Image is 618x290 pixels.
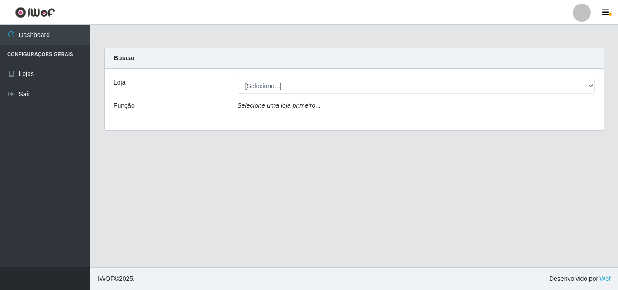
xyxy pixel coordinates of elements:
[98,274,135,284] span: © 2025 .
[114,101,135,110] label: Função
[238,102,321,109] i: Selecione uma loja primeiro...
[598,275,611,282] a: iWof
[549,274,611,284] span: Desenvolvido por
[98,275,114,282] span: IWOF
[114,54,135,62] strong: Buscar
[114,78,125,87] label: Loja
[15,7,55,18] img: CoreUI Logo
